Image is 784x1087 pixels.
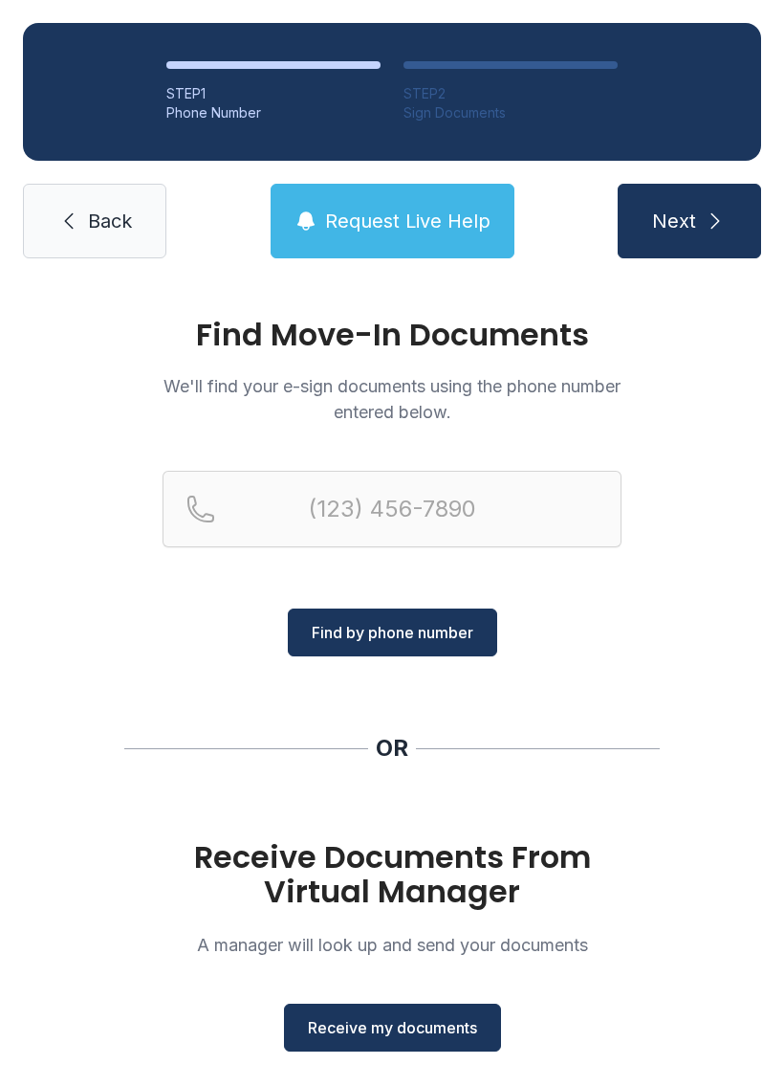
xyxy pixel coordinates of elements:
[312,621,473,644] span: Find by phone number
[652,208,696,234] span: Next
[376,733,408,764] div: OR
[163,471,621,547] input: Reservation phone number
[308,1016,477,1039] span: Receive my documents
[163,373,621,425] p: We'll find your e-sign documents using the phone number entered below.
[166,103,381,122] div: Phone Number
[403,84,618,103] div: STEP 2
[166,84,381,103] div: STEP 1
[163,320,621,350] h1: Find Move-In Documents
[325,208,490,234] span: Request Live Help
[403,103,618,122] div: Sign Documents
[163,932,621,958] p: A manager will look up and send your documents
[88,208,132,234] span: Back
[163,840,621,909] h1: Receive Documents From Virtual Manager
